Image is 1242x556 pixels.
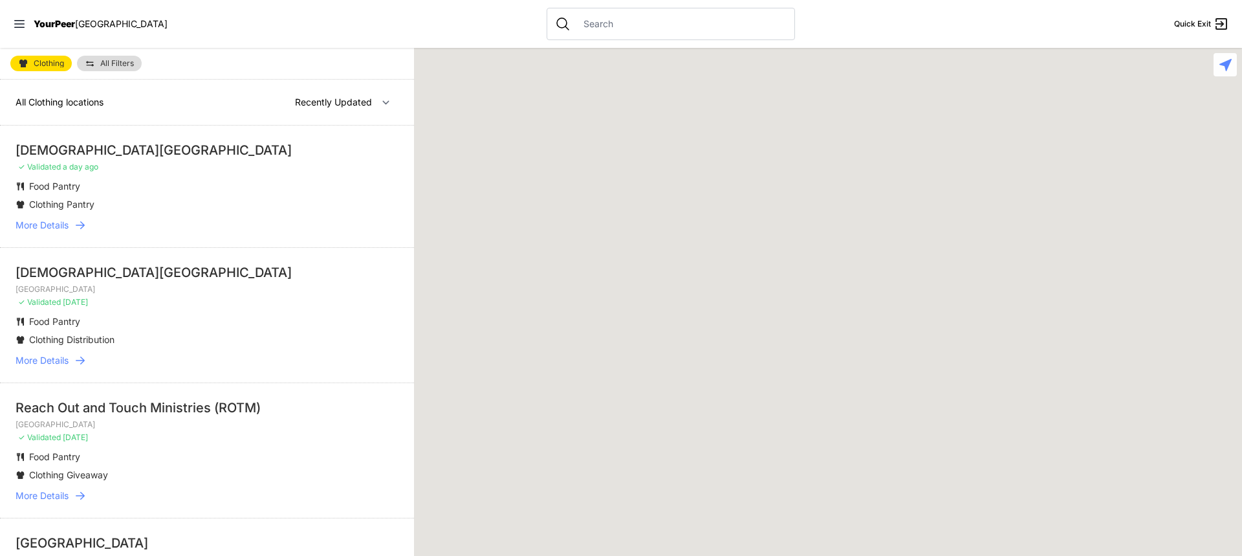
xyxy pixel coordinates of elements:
div: Manhattan [815,445,831,465]
span: More Details [16,219,69,232]
div: Manhattan [974,91,990,111]
span: More Details [16,354,69,367]
span: Food Pantry [29,451,80,462]
span: More Details [16,489,69,502]
div: [GEOGRAPHIC_DATA] [16,534,398,552]
div: The PILLARS – Holistic Recovery Support [908,51,924,72]
input: Search [576,17,787,30]
span: Clothing Distribution [29,334,114,345]
span: [DATE] [63,432,88,442]
a: Clothing [10,56,72,71]
div: Main Location [1030,129,1046,150]
div: Manhattan [960,58,976,78]
span: Clothing [34,60,64,67]
span: ✓ Validated [18,432,61,442]
div: Manhattan [832,38,848,59]
div: Pathways Adult Drop-In Program [704,307,720,328]
span: a day ago [63,162,98,172]
div: [DEMOGRAPHIC_DATA][GEOGRAPHIC_DATA] [16,263,398,282]
div: Uptown/Harlem DYCD Youth Drop-in Center [939,63,955,83]
p: [GEOGRAPHIC_DATA] [16,284,398,295]
span: YourPeer [34,18,75,29]
span: All Clothing locations [16,96,103,107]
span: Clothing Giveaway [29,469,108,480]
div: Reach Out and Touch Ministries (ROTM) [16,399,398,417]
div: 9th Avenue Drop-in Center [641,509,657,529]
div: Ford Hall [811,87,827,108]
span: ✓ Validated [18,297,61,307]
span: Food Pantry [29,181,80,192]
span: [GEOGRAPHIC_DATA] [75,18,168,29]
div: [DEMOGRAPHIC_DATA][GEOGRAPHIC_DATA] [16,141,398,159]
a: More Details [16,219,398,232]
span: Quick Exit [1174,19,1211,29]
a: Quick Exit [1174,16,1229,32]
span: All Filters [100,60,134,67]
a: YourPeer[GEOGRAPHIC_DATA] [34,20,168,28]
div: East Harlem [994,93,1010,113]
span: ✓ Validated [18,162,61,172]
a: More Details [16,354,398,367]
a: More Details [16,489,398,502]
span: Clothing Pantry [29,199,94,210]
a: All Filters [77,56,142,71]
span: Food Pantry [29,316,80,327]
span: [DATE] [63,297,88,307]
p: [GEOGRAPHIC_DATA] [16,419,398,430]
div: The Cathedral Church of St. John the Divine [841,118,857,139]
div: Avenue Church [948,357,964,378]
